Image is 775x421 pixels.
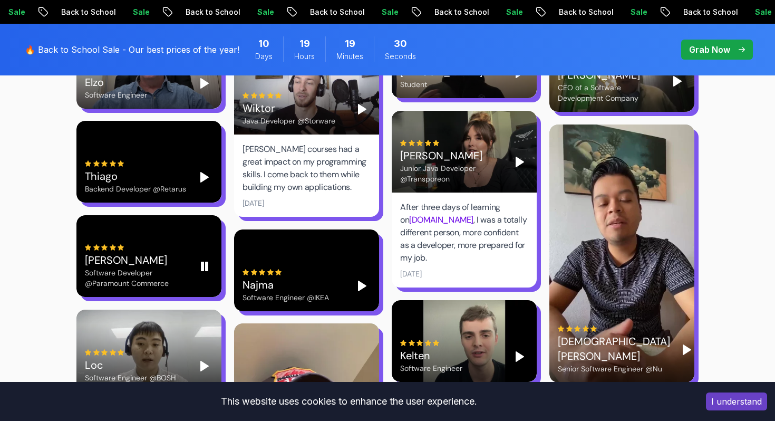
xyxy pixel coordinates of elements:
[196,75,213,92] button: Play
[400,201,528,264] div: After three days of learning on , I was a totally different person, more confident as a developer...
[294,51,315,62] span: Hours
[85,358,176,372] div: Loc
[679,341,695,358] button: Play
[669,73,686,90] button: Play
[299,36,310,51] span: 19 Hours
[354,101,371,118] button: Play
[235,7,269,17] p: Sale
[243,292,329,303] div: Software Engineer @IKEA
[706,393,767,410] button: Accept cookies
[85,90,147,100] div: Software Engineer
[400,348,462,363] div: Kelten
[196,258,213,275] button: Pause
[243,101,335,116] div: Wiktor
[409,214,473,225] a: [DOMAIN_NAME]
[243,198,264,208] div: [DATE]
[400,269,422,279] div: [DATE]
[288,7,360,17] p: Back to School
[8,390,690,413] div: This website uses cookies to enhance the user experience.
[25,43,239,56] p: 🔥 Back to School Sale - Our best prices of the year!
[689,43,730,56] p: Grab Now
[196,358,213,375] button: Play
[400,163,503,184] div: Junior Java Developer @Transporeon
[733,7,767,17] p: Sale
[394,36,407,51] span: 30 Seconds
[255,51,273,62] span: Days
[258,36,269,51] span: 10 Days
[558,334,670,363] div: [DEMOGRAPHIC_DATA][PERSON_NAME]
[558,82,661,103] div: CEO of a Software Development Company
[400,363,462,374] div: Software Engineer
[661,7,733,17] p: Back to School
[511,154,528,170] button: Play
[558,363,670,374] div: Senior Software Engineer @Nu
[354,278,371,294] button: Play
[85,372,176,383] div: Software Engineer @BOSH
[400,79,482,90] div: Student
[511,348,528,365] button: Play
[412,7,484,17] p: Back to School
[243,116,335,126] div: Java Developer @Storware
[484,7,518,17] p: Sale
[196,169,213,186] button: Play
[39,7,111,17] p: Back to School
[163,7,235,17] p: Back to School
[85,253,188,267] div: [PERSON_NAME]
[608,7,642,17] p: Sale
[85,75,147,90] div: Elzo
[85,169,186,184] div: Thiago
[385,51,416,62] span: Seconds
[400,148,503,163] div: [PERSON_NAME]
[85,267,188,289] div: Software Developer @Paramount Commerce
[336,51,363,62] span: Minutes
[243,143,371,194] div: [PERSON_NAME] courses had a great impact on my programming skills. I come back to them while buil...
[360,7,393,17] p: Sale
[537,7,608,17] p: Back to School
[243,278,329,292] div: Najma
[85,184,186,194] div: Backend Developer @Retarus
[111,7,144,17] p: Sale
[345,36,355,51] span: 19 Minutes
